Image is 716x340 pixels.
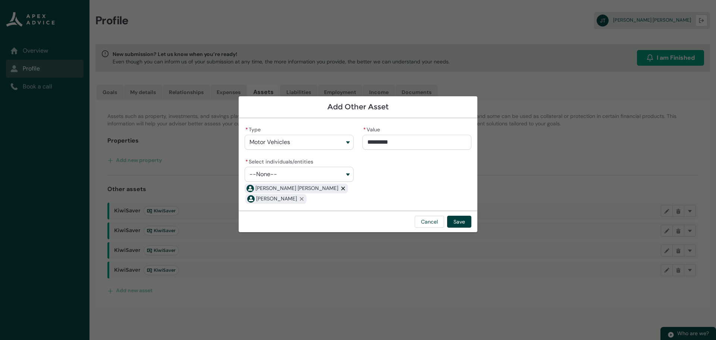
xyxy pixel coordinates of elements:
button: Remove Alec John McKellar [338,184,348,193]
label: Value [362,124,383,133]
button: Cancel [415,216,444,228]
button: Remove Janice Lynn Tarr [297,194,307,204]
abbr: required [363,126,366,133]
h1: Add Other Asset [245,102,471,112]
label: Type [245,124,264,133]
button: Select individuals/entities [245,167,354,182]
label: Select individuals/entities [245,156,316,165]
abbr: required [245,126,248,133]
span: Alec John McKellar [255,184,338,192]
span: --None-- [249,171,277,178]
abbr: required [245,158,248,165]
button: Save [447,216,471,228]
span: Motor Vehicles [249,139,290,146]
button: Type [245,135,354,150]
span: Janice Lynn Tarr [256,195,297,203]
